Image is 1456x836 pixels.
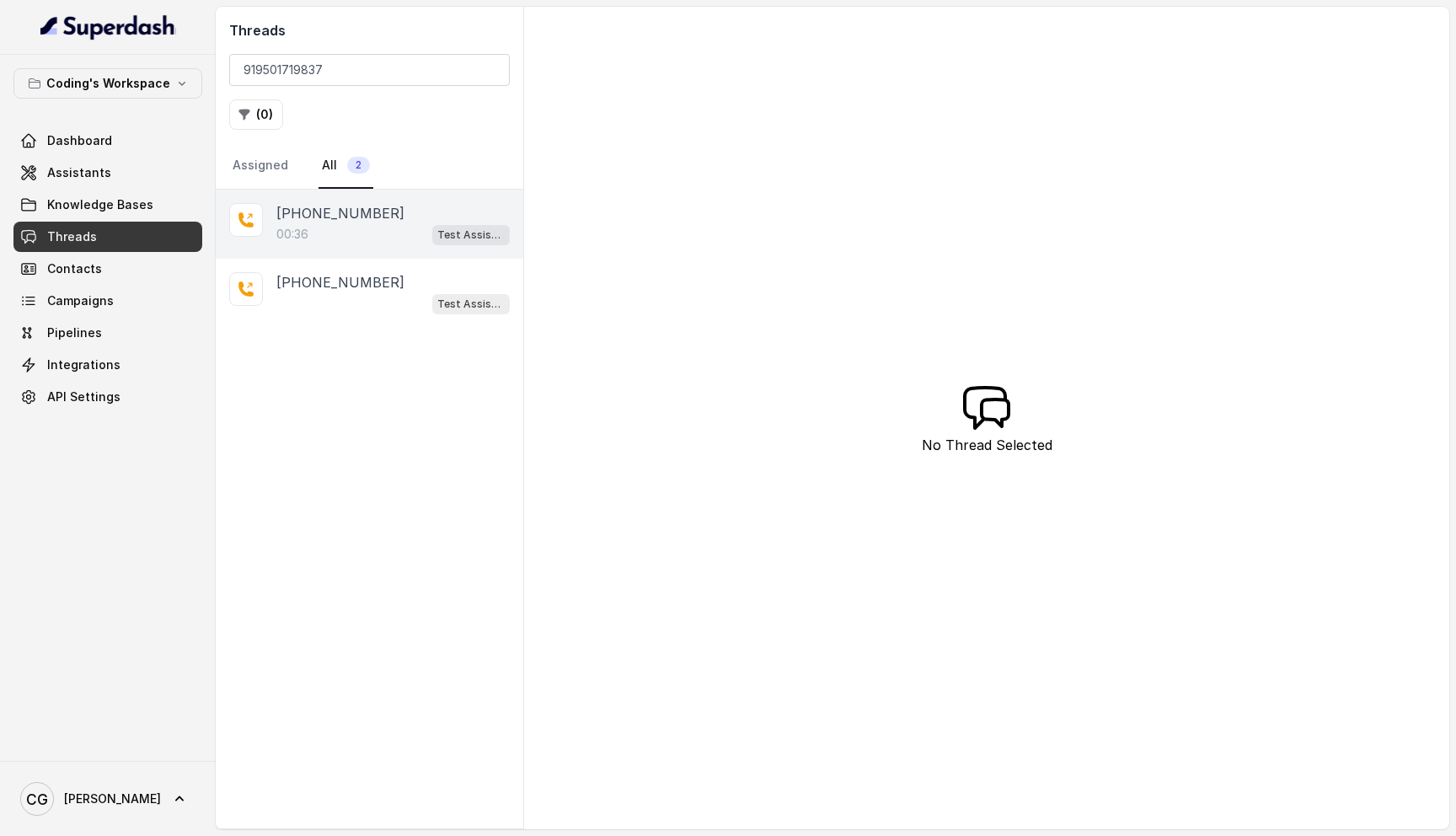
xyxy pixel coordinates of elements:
text: CG [26,790,48,808]
a: [PERSON_NAME] [13,775,202,823]
a: Assistants [13,158,202,188]
span: Contacts [47,260,102,277]
a: Threads [13,222,202,252]
span: Campaigns [47,292,114,309]
p: No Thread Selected [922,435,1052,455]
span: Integrations [47,356,120,373]
p: Test Assistant- 2 [437,296,505,313]
span: API Settings [47,389,120,405]
a: Assigned [229,143,292,189]
a: Integrations [13,350,202,380]
span: Assistants [47,164,111,181]
span: 2 [347,157,370,174]
button: (0) [229,99,283,130]
span: Threads [47,228,97,245]
span: Knowledge Bases [47,196,153,213]
p: [PHONE_NUMBER] [276,203,404,223]
span: Dashboard [47,132,112,149]
p: [PHONE_NUMBER] [276,272,404,292]
h2: Threads [229,20,510,40]
nav: Tabs [229,143,510,189]
p: 00:36 [276,226,308,243]
a: Pipelines [13,318,202,348]
a: All2 [318,143,373,189]
a: Contacts [13,254,202,284]
a: Campaigns [13,286,202,316]
a: API Settings [13,382,202,412]
p: Test Assistant- 2 [437,227,505,244]
p: Coding's Workspace [46,73,170,94]
img: light.svg [40,13,176,40]
a: Dashboard [13,126,202,156]
a: Knowledge Bases [13,190,202,220]
button: Coding's Workspace [13,68,202,99]
span: [PERSON_NAME] [64,790,161,807]
span: Pipelines [47,324,102,341]
input: Search by Call ID or Phone Number [229,54,510,86]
